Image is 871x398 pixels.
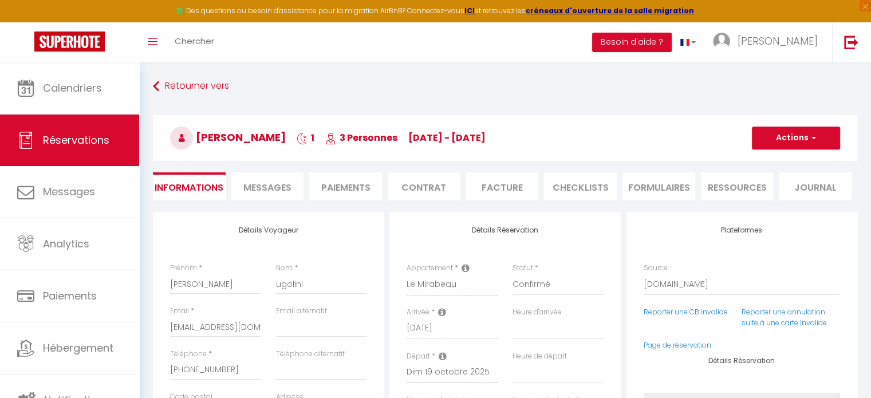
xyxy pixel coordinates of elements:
[513,307,562,318] label: Heure d'arrivée
[407,226,603,234] h4: Détails Réservation
[407,307,429,318] label: Arrivée
[276,263,293,274] label: Nom
[34,31,105,52] img: Super Booking
[170,226,366,234] h4: Détails Voyageur
[276,349,345,360] label: Téléphone alternatif
[701,172,774,200] li: Ressources
[170,306,189,317] label: Email
[752,127,840,149] button: Actions
[276,306,327,317] label: Email alternatif
[644,307,728,317] a: Reporter une CB invalide
[43,237,89,251] span: Analytics
[644,263,668,274] label: Source
[153,76,857,97] a: Retourner vers
[513,263,533,274] label: Statut
[309,172,382,200] li: Paiements
[738,34,818,48] span: [PERSON_NAME]
[43,133,109,147] span: Réservations
[513,351,567,362] label: Heure de départ
[153,172,226,200] li: Informations
[243,181,291,194] span: Messages
[644,357,840,365] h4: Détails Réservation
[407,351,430,362] label: Départ
[43,81,102,95] span: Calendriers
[170,263,197,274] label: Prénom
[844,35,858,49] img: logout
[43,341,113,355] span: Hébergement
[170,130,286,144] span: [PERSON_NAME]
[544,172,617,200] li: CHECKLISTS
[592,33,672,52] button: Besoin d'aide ?
[43,184,95,199] span: Messages
[742,307,827,328] a: Reporter une annulation suite à une carte invalide
[166,22,223,62] a: Chercher
[408,131,486,144] span: [DATE] - [DATE]
[407,263,453,274] label: Appartement
[43,289,97,303] span: Paiements
[644,226,840,234] h4: Plateformes
[526,6,694,15] a: créneaux d'ouverture de la salle migration
[388,172,460,200] li: Contrat
[9,5,44,39] button: Ouvrir le widget de chat LiveChat
[704,22,832,62] a: ... [PERSON_NAME]
[644,340,711,350] a: Page de réservation
[464,6,475,15] a: ICI
[622,172,695,200] li: FORMULAIRES
[297,131,314,144] span: 1
[170,349,207,360] label: Téléphone
[713,33,730,50] img: ...
[779,172,852,200] li: Journal
[466,172,539,200] li: Facture
[325,131,397,144] span: 3 Personnes
[175,35,214,47] span: Chercher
